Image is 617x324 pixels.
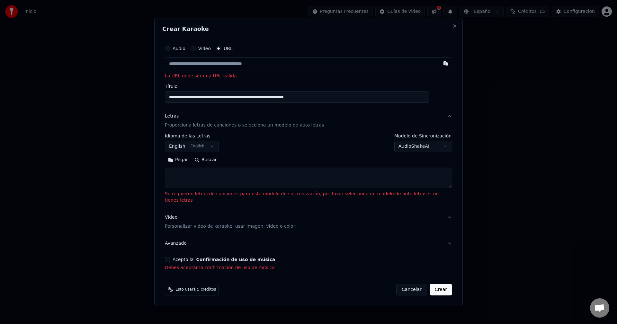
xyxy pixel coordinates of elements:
[165,122,324,129] p: Proporciona letras de canciones o selecciona un modelo de auto letras
[165,108,452,134] button: LetrasProporciona letras de canciones o selecciona un modelo de auto letras
[394,134,452,138] label: Modelo de Sincronización
[175,287,216,292] span: Esto usará 5 créditos
[165,191,452,204] p: Se requieren letras de canciones para este modelo de sincronización, por favor selecciona un mode...
[396,284,427,295] button: Cancelar
[165,134,219,138] label: Idioma de las Letras
[165,73,452,79] p: La URL debe ser una URL válida
[191,155,220,165] button: Buscar
[165,84,452,89] label: Título
[165,134,452,209] div: LetrasProporciona letras de canciones o selecciona un modelo de auto letras
[165,155,191,165] button: Pegar
[165,209,452,235] button: VideoPersonalizar video de karaoke: usar imagen, video o color
[173,46,185,51] label: Audio
[430,284,452,295] button: Crear
[196,257,275,262] button: Acepto la
[224,46,233,51] label: URL
[165,113,179,120] div: Letras
[165,235,452,252] button: Avanzado
[162,26,455,32] h2: Crear Karaoke
[165,223,295,230] p: Personalizar video de karaoke: usar imagen, video o color
[198,46,211,51] label: Video
[173,257,275,262] label: Acepto la
[165,265,452,271] p: Debes aceptar la confirmación de uso de música
[165,214,295,230] div: Video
